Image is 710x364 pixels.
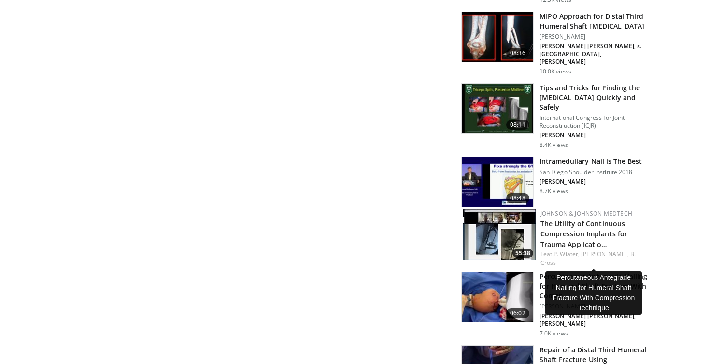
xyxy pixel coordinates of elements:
[512,249,533,258] span: 55:38
[506,48,529,58] span: 08:36
[462,272,533,322] img: c529910c-0bdd-43c1-802e-fcc396db0cec.150x105_q85_crop-smart_upscale.jpg
[540,312,648,328] p: [PERSON_NAME] [PERSON_NAME], [PERSON_NAME]
[506,120,529,130] span: 08:11
[506,308,529,318] span: 06:02
[540,68,571,75] p: 10.0K views
[545,271,642,315] div: Percutaneous Antegrade Nailing for Humeral Shaft Fracture With Compression Technique
[540,209,632,218] a: Johnson & Johnson MedTech
[462,84,533,134] img: 801ffded-a4ef-4fd9-8340-43f305896b75.150x105_q85_crop-smart_upscale.jpg
[540,157,642,166] h3: Intramedullary Nail is The Best
[462,12,533,62] img: d4887ced-d35b-41c5-9c01-de8d228990de.150x105_q85_crop-smart_upscale.jpg
[540,303,648,310] p: [PERSON_NAME]
[506,193,529,203] span: 08:48
[461,83,648,149] a: 08:11 Tips and Tricks for Finding the [MEDICAL_DATA] Quickly and Safely International Congress fo...
[461,12,648,75] a: 08:36 MIPO Approach for Distal Third Humeral Shaft [MEDICAL_DATA] [PERSON_NAME] [PERSON_NAME] [PE...
[540,12,648,31] h3: MIPO Approach for Distal Third Humeral Shaft [MEDICAL_DATA]
[540,188,568,195] p: 8.7K views
[540,178,642,186] p: [PERSON_NAME]
[540,114,648,130] p: International Congress for Joint Reconstruction (ICJR)
[540,250,646,267] div: Feat.
[540,83,648,112] h3: Tips and Tricks for Finding the [MEDICAL_DATA] Quickly and Safely
[540,131,648,139] p: [PERSON_NAME]
[461,157,648,208] a: 08:48 Intramedullary Nail is The Best San Diego Shoulder Institute 2018 [PERSON_NAME] 8.7K views
[554,250,580,258] a: P. Wiater,
[540,168,642,176] p: San Diego Shoulder Institute 2018
[581,250,628,258] a: [PERSON_NAME],
[461,272,648,337] a: 06:02 Percutaneous Antegrade Nailing for Humeral Shaft Fracture With Compr… [PERSON_NAME] [PERSON...
[540,219,627,248] a: The Utility of Continuous Compression Implants for Trauma Applicatio…
[540,33,648,41] p: [PERSON_NAME]
[540,43,648,66] p: [PERSON_NAME] [PERSON_NAME], s. [GEOGRAPHIC_DATA], [PERSON_NAME]
[463,209,536,260] img: 05424410-063a-466e-aef3-b135df8d3cb3.150x105_q85_crop-smart_upscale.jpg
[540,330,568,337] p: 7.0K views
[540,141,568,149] p: 8.4K views
[463,209,536,260] a: 55:38
[540,272,648,301] h3: Percutaneous Antegrade Nailing for Humeral Shaft Fracture With Compr…
[540,250,636,267] a: B. Cross
[462,157,533,207] img: 88ed5bdc-a0c7-48b1-80c0-588cbe3a9ce5.150x105_q85_crop-smart_upscale.jpg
